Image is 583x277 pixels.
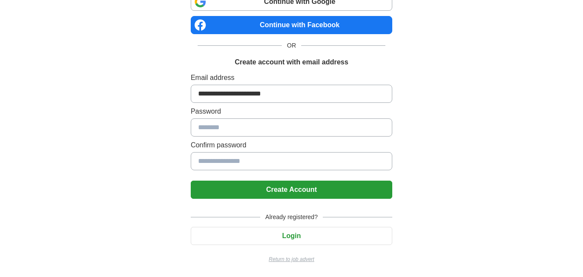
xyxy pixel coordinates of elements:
label: Confirm password [191,140,392,150]
label: Password [191,106,392,117]
a: Return to job advert [191,255,392,263]
a: Login [191,232,392,239]
span: Already registered? [260,213,323,222]
h1: Create account with email address [235,57,348,67]
label: Email address [191,73,392,83]
span: OR [282,41,301,50]
button: Create Account [191,181,392,199]
button: Login [191,227,392,245]
a: Continue with Facebook [191,16,392,34]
